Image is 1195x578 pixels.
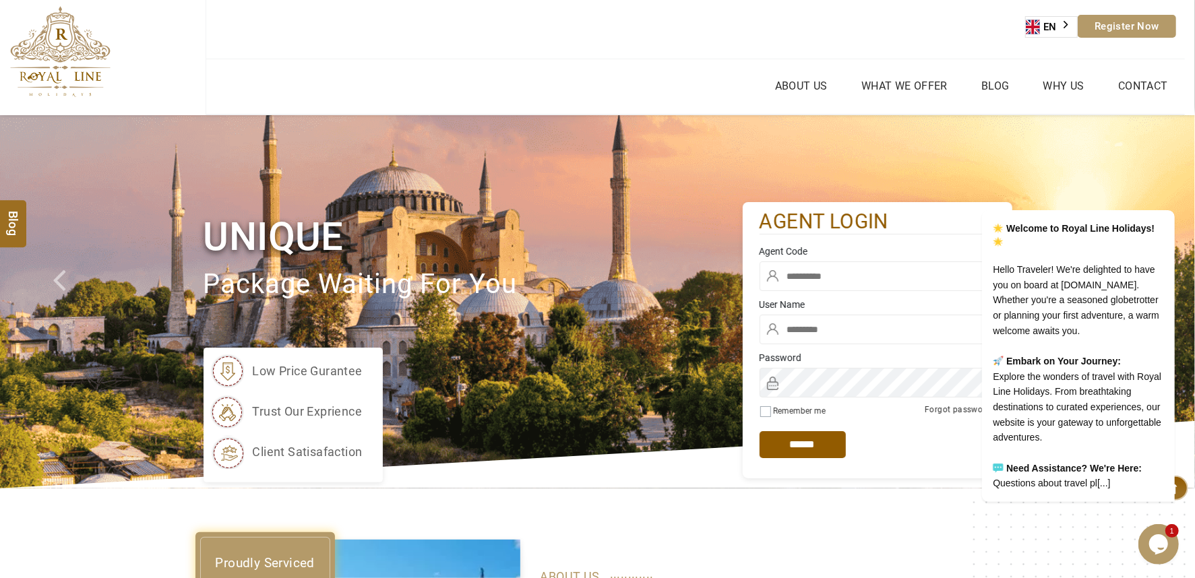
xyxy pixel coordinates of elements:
label: Password [760,351,995,364]
a: Register Now [1078,15,1176,38]
span: Blog [5,210,22,222]
label: User Name [760,298,995,311]
li: client satisafaction [210,435,363,469]
h2: agent login [760,209,995,235]
div: Language [1025,16,1078,38]
iframe: chat widget [939,73,1182,517]
li: trust our exprience [210,395,363,428]
aside: Language selected: English [1025,16,1078,38]
label: Remember me [774,406,826,416]
li: low price gurantee [210,354,363,388]
label: Agent Code [760,245,995,258]
a: EN [1026,17,1077,37]
img: The Royal Line Holidays [10,6,111,97]
a: About Us [772,76,831,96]
iframe: chat widget [1138,524,1182,565]
a: Forgot password? [925,405,995,414]
h1: Unique [204,212,743,262]
p: package waiting for you [204,262,743,307]
a: What we Offer [858,76,951,96]
a: Check next prev [36,115,96,488]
